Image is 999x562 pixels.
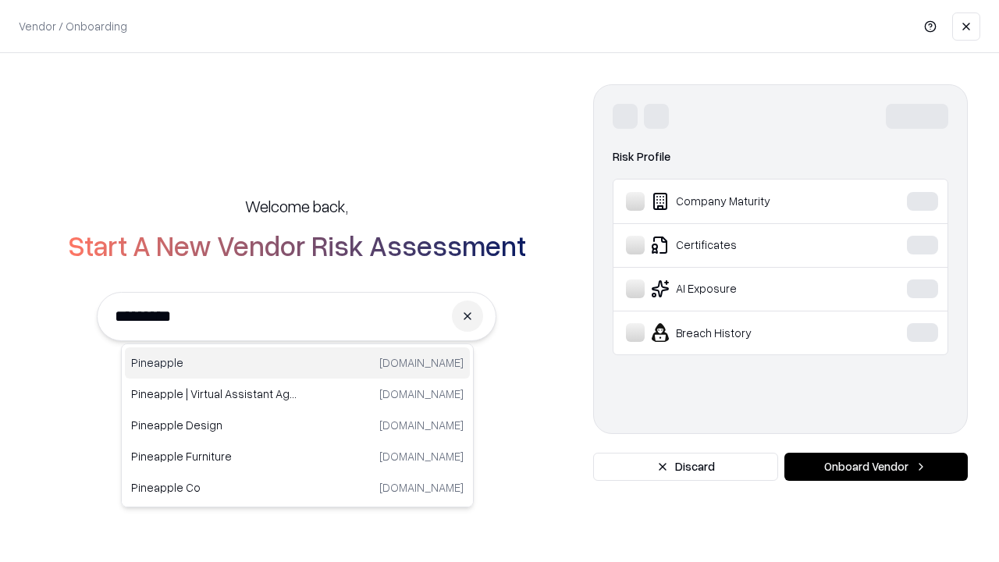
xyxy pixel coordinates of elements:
[626,323,859,342] div: Breach History
[68,229,526,261] h2: Start A New Vendor Risk Assessment
[131,417,297,433] p: Pineapple Design
[784,453,968,481] button: Onboard Vendor
[131,386,297,402] p: Pineapple | Virtual Assistant Agency
[131,479,297,496] p: Pineapple Co
[379,479,464,496] p: [DOMAIN_NAME]
[379,448,464,464] p: [DOMAIN_NAME]
[626,192,859,211] div: Company Maturity
[131,448,297,464] p: Pineapple Furniture
[613,148,948,166] div: Risk Profile
[379,386,464,402] p: [DOMAIN_NAME]
[379,354,464,371] p: [DOMAIN_NAME]
[131,354,297,371] p: Pineapple
[626,279,859,298] div: AI Exposure
[379,417,464,433] p: [DOMAIN_NAME]
[593,453,778,481] button: Discard
[19,18,127,34] p: Vendor / Onboarding
[245,195,348,217] h5: Welcome back,
[626,236,859,254] div: Certificates
[121,343,474,507] div: Suggestions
